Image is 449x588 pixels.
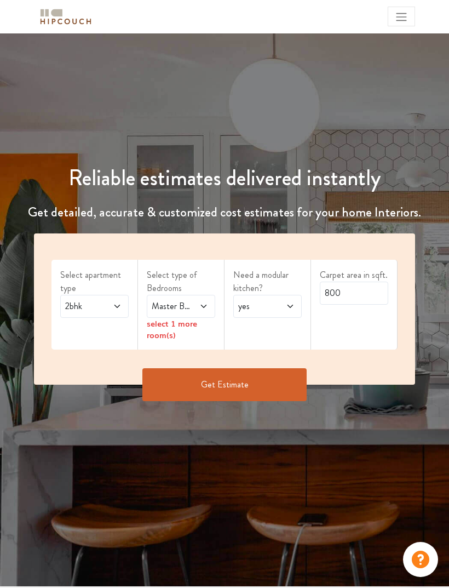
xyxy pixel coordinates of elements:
[60,269,129,295] label: Select apartment type
[63,300,107,313] span: 2bhk
[142,368,307,401] button: Get Estimate
[38,7,93,26] img: logo-horizontal.svg
[7,165,442,191] h1: Reliable estimates delivered instantly
[320,269,388,282] label: Carpet area in sqft.
[233,269,302,295] label: Need a modular kitchen?
[147,318,215,341] div: select 1 more room(s)
[149,300,193,313] span: Master Bedroom
[38,4,93,29] span: logo-horizontal.svg
[7,204,442,220] h4: Get detailed, accurate & customized cost estimates for your home Interiors.
[320,282,388,305] input: Enter area sqft
[388,7,415,26] button: Toggle navigation
[236,300,280,313] span: yes
[147,269,215,295] label: Select type of Bedrooms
